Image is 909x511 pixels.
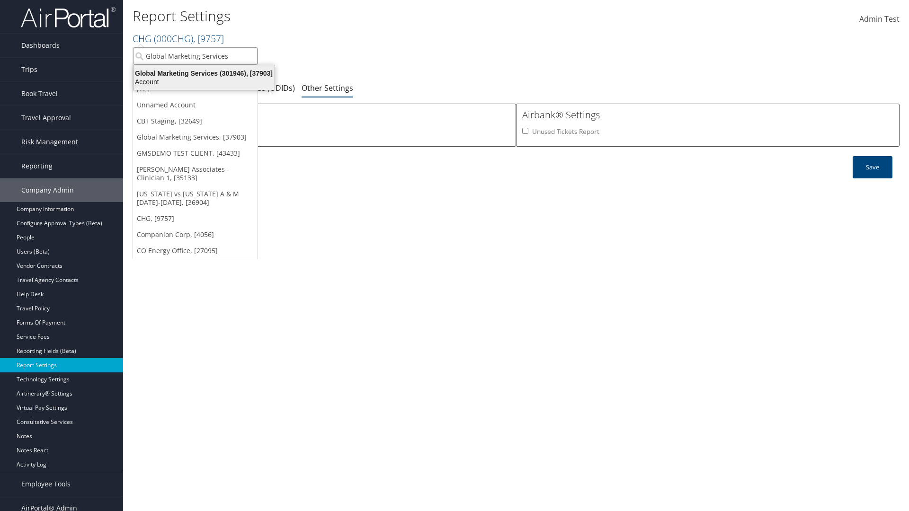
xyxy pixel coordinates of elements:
[21,58,37,81] span: Trips
[133,243,258,259] a: CO Energy Office, [27095]
[133,6,644,26] h1: Report Settings
[133,145,258,161] a: GMSDEMO TEST CLIENT, [43433]
[21,130,78,154] span: Risk Management
[21,82,58,106] span: Book Travel
[21,106,71,130] span: Travel Approval
[133,47,258,65] input: Search Accounts
[133,97,258,113] a: Unnamed Account
[133,227,258,243] a: Companion Corp, [4056]
[139,108,510,122] h3: Savings Tracker Settings
[21,154,53,178] span: Reporting
[133,186,258,211] a: [US_STATE] vs [US_STATE] A & M [DATE]-[DATE], [36904]
[21,34,60,57] span: Dashboards
[133,129,258,145] a: Global Marketing Services, [37903]
[853,156,892,178] button: Save
[21,178,74,202] span: Company Admin
[532,127,599,136] label: Unused Tickets Report
[21,6,116,28] img: airportal-logo.png
[522,108,893,122] h3: Airbank® Settings
[133,211,258,227] a: CHG, [9757]
[128,78,280,86] div: Account
[859,14,900,24] span: Admin Test
[193,32,224,45] span: , [ 9757 ]
[133,32,224,45] a: CHG
[302,83,353,93] a: Other Settings
[21,472,71,496] span: Employee Tools
[154,32,193,45] span: ( 000CHG )
[859,5,900,34] a: Admin Test
[133,113,258,129] a: CBT Staging, [32649]
[133,161,258,186] a: [PERSON_NAME] Associates - Clinician 1, [35133]
[128,69,280,78] div: Global Marketing Services (301946), [37903]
